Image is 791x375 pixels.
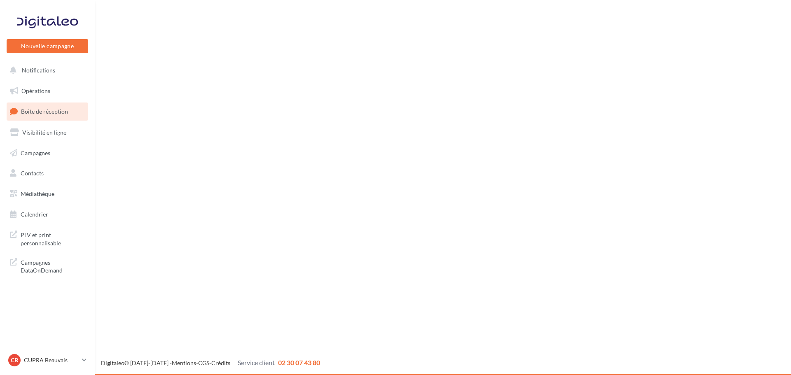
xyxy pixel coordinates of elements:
span: 02 30 07 43 80 [278,359,320,366]
a: Contacts [5,165,90,182]
span: Médiathèque [21,190,54,197]
a: Campagnes [5,144,90,162]
a: Crédits [211,359,230,366]
a: Médiathèque [5,185,90,203]
a: Visibilité en ligne [5,124,90,141]
a: Campagnes DataOnDemand [5,254,90,278]
button: Notifications [5,62,87,79]
span: Opérations [21,87,50,94]
span: © [DATE]-[DATE] - - - [101,359,320,366]
span: CB [11,356,18,364]
a: CB CUPRA Beauvais [7,352,88,368]
span: Service client [238,359,275,366]
a: Digitaleo [101,359,124,366]
span: Boîte de réception [21,108,68,115]
span: Visibilité en ligne [22,129,66,136]
span: PLV et print personnalisable [21,229,85,247]
span: Contacts [21,170,44,177]
span: Campagnes [21,149,50,156]
a: Boîte de réception [5,102,90,120]
a: CGS [198,359,209,366]
a: Mentions [172,359,196,366]
p: CUPRA Beauvais [24,356,79,364]
span: Campagnes DataOnDemand [21,257,85,275]
span: Calendrier [21,211,48,218]
a: Calendrier [5,206,90,223]
button: Nouvelle campagne [7,39,88,53]
a: Opérations [5,82,90,100]
a: PLV et print personnalisable [5,226,90,250]
span: Notifications [22,67,55,74]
